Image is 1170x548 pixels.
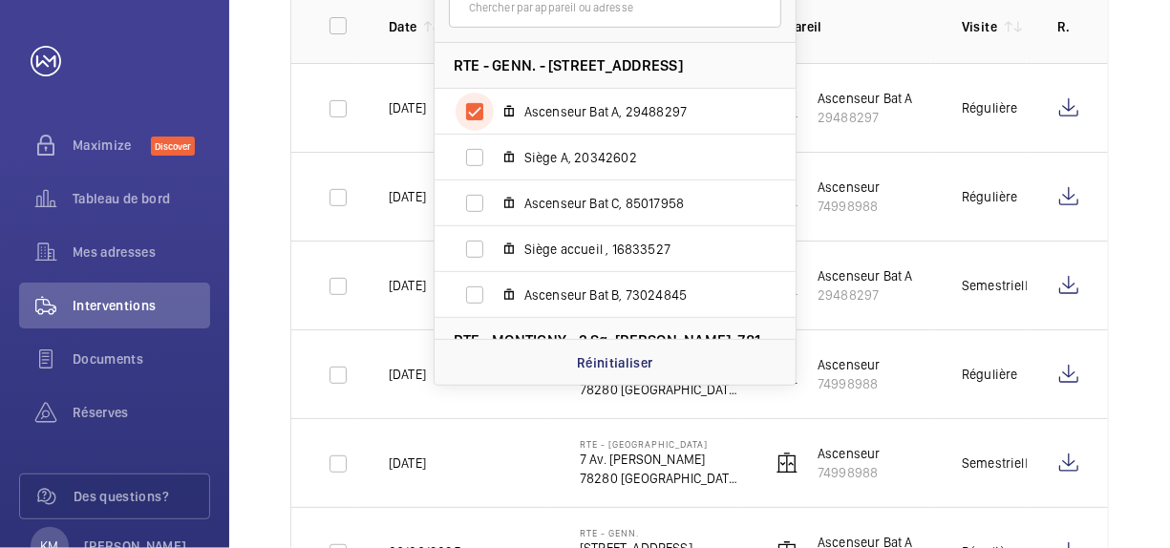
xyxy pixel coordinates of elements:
[1057,17,1070,36] p: Rapport
[818,178,881,197] p: Ascenseur
[962,365,1018,384] div: Régulière
[524,240,746,259] span: Siège accueil , 16833527
[73,296,210,315] span: Interventions
[580,469,740,488] p: 78280 [GEOGRAPHIC_DATA]
[73,136,151,155] span: Maximize
[524,194,746,213] span: Ascenseur Bat C, 85017958
[580,450,740,469] p: 7 Av. [PERSON_NAME]
[73,242,210,262] span: Mes adresses
[577,353,653,372] p: Réinitialiser
[73,349,210,369] span: Documents
[454,55,683,75] span: RTE - GENN. - [STREET_ADDRESS]
[776,452,798,474] img: elevator.svg
[962,187,1018,206] div: Régulière
[818,463,881,482] p: 74998988
[818,197,881,216] p: 74998988
[389,187,426,206] p: [DATE]
[771,17,931,36] p: Appareil
[389,276,426,295] p: [DATE]
[818,355,881,374] p: Ascenseur
[580,527,705,538] p: RTE - GENN.
[962,453,1027,473] div: Semestrielle
[818,374,881,393] p: 74998988
[389,365,426,384] p: [DATE]
[580,438,740,450] p: RTE - [GEOGRAPHIC_DATA]
[818,285,913,305] p: 29488297
[962,17,997,36] p: Visite
[74,487,209,506] span: Des questions?
[389,453,426,473] p: [DATE]
[962,98,1018,117] div: Régulière
[580,380,740,399] p: 78280 [GEOGRAPHIC_DATA]
[389,98,426,117] p: [DATE]
[524,102,746,121] span: Ascenseur Bat A, 29488297
[524,148,746,167] span: Siège A, 20342602
[73,403,210,422] span: Réserves
[962,276,1027,295] div: Semestrielle
[151,137,195,156] span: Discover
[389,17,416,36] p: Date
[818,266,913,285] p: Ascenseur Bat A
[73,189,210,208] span: Tableau de bord
[818,444,881,463] p: Ascenseur
[454,330,776,350] span: RTE - MONTIGNY - 2 Sq. [PERSON_NAME], 78180 [GEOGRAPHIC_DATA]
[524,285,746,305] span: Ascenseur Bat B, 73024845
[818,89,913,108] p: Ascenseur Bat A
[818,108,913,127] p: 29488297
